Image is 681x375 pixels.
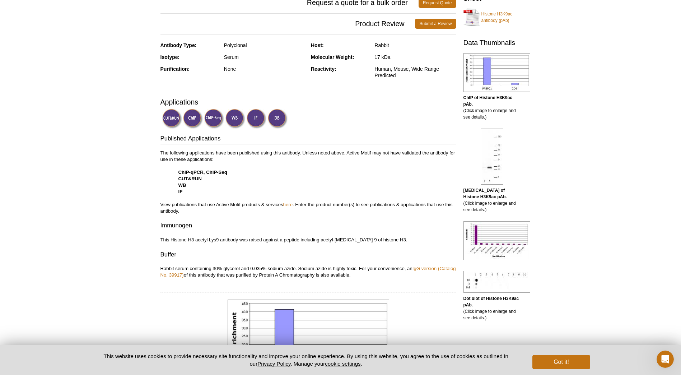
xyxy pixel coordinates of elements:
[160,150,456,214] p: The following applications have been published using this antibody. Unless noted above, Active Mo...
[374,66,456,79] div: Human, Mouse, Wide Range Predicted
[225,109,245,129] img: Western Blot Validated
[481,129,503,185] img: Histone H3K9ac antibody (pAb) tested by Western blot.
[374,54,456,60] div: 17 kDa
[160,42,197,48] strong: Antibody Type:
[160,221,456,231] h3: Immunogen
[463,295,521,321] p: (Click image to enlarge and see details.)
[257,361,290,367] a: Privacy Policy
[463,296,519,307] b: Dot blot of Histone H3K9ac pAb.
[657,351,674,368] iframe: Intercom live chat
[160,19,415,29] span: Product Review
[463,40,521,46] h2: Data Thumbnails
[463,271,530,293] img: Histone H3K9ac antibody (pAb) tested by dot blot analysis.
[183,109,203,129] img: ChIP Validated
[283,202,293,207] a: here
[463,187,521,213] p: (Click image to enlarge and see details.)
[224,42,305,48] div: Polyclonal
[311,54,354,60] strong: Molecular Weight:
[415,19,456,29] a: Submit a Review
[178,182,186,188] strong: WB
[311,66,336,72] strong: Reactivity:
[162,109,182,129] img: CUT&RUN Validated
[268,109,288,129] img: Dot Blot Validated
[160,97,456,107] h3: Applications
[160,134,456,144] h3: Published Applications
[204,109,224,129] img: ChIP-Seq Validated
[463,6,521,28] a: Histone H3K9ac antibody (pAb)
[160,265,456,278] p: Rabbit serum containing 30% glycerol and 0.035% sodium azide. Sodium azide is highly toxic. For y...
[463,188,507,199] b: [MEDICAL_DATA] of Histone H3K9ac pAb.
[178,170,227,175] strong: ChIP-qPCR, ChIP-Seq
[463,53,530,92] img: Histone H3K9ac antibody (pAb) tested by ChIP.
[178,176,202,181] strong: CUT&RUN
[224,66,305,72] div: None
[160,66,190,72] strong: Purification:
[224,54,305,60] div: Serum
[160,250,456,260] h3: Buffer
[91,352,521,367] p: This website uses cookies to provide necessary site functionality and improve your online experie...
[325,361,360,367] button: cookie settings
[178,189,183,194] strong: IF
[463,95,512,107] b: ChIP of Histone H3K9ac pAb.
[463,94,521,120] p: (Click image to enlarge and see details.)
[160,237,456,243] p: This Histone H3 acetyl Lys9 antibody was raised against a peptide including acetyl-[MEDICAL_DATA]...
[247,109,266,129] img: Immunofluorescence Validated
[160,54,180,60] strong: Isotype:
[463,221,530,260] img: Histone H3 acetyl Lys9 (pAb) antibody specificity tested by peptide array analysis.
[374,42,456,48] div: Rabbit
[311,42,324,48] strong: Host:
[532,355,590,369] button: Got it!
